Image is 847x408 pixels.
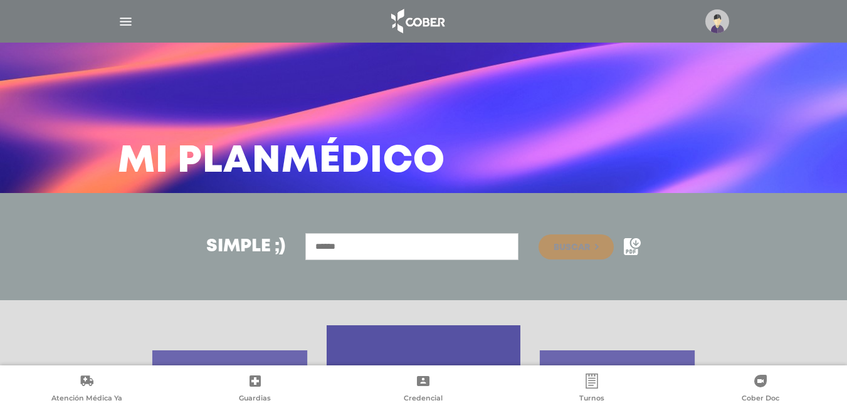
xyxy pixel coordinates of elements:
[239,394,271,405] span: Guardias
[742,394,779,405] span: Cober Doc
[206,238,285,256] h3: Simple ;)
[171,374,340,405] a: Guardias
[384,6,450,36] img: logo_cober_home-white.png
[118,145,445,178] h3: Mi Plan Médico
[554,243,590,252] span: Buscar
[539,234,614,259] button: Buscar
[705,9,729,33] img: profile-placeholder.svg
[404,394,443,405] span: Credencial
[579,394,604,405] span: Turnos
[339,374,508,405] a: Credencial
[3,374,171,405] a: Atención Médica Ya
[51,394,122,405] span: Atención Médica Ya
[676,374,844,405] a: Cober Doc
[508,374,676,405] a: Turnos
[118,14,134,29] img: Cober_menu-lines-white.svg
